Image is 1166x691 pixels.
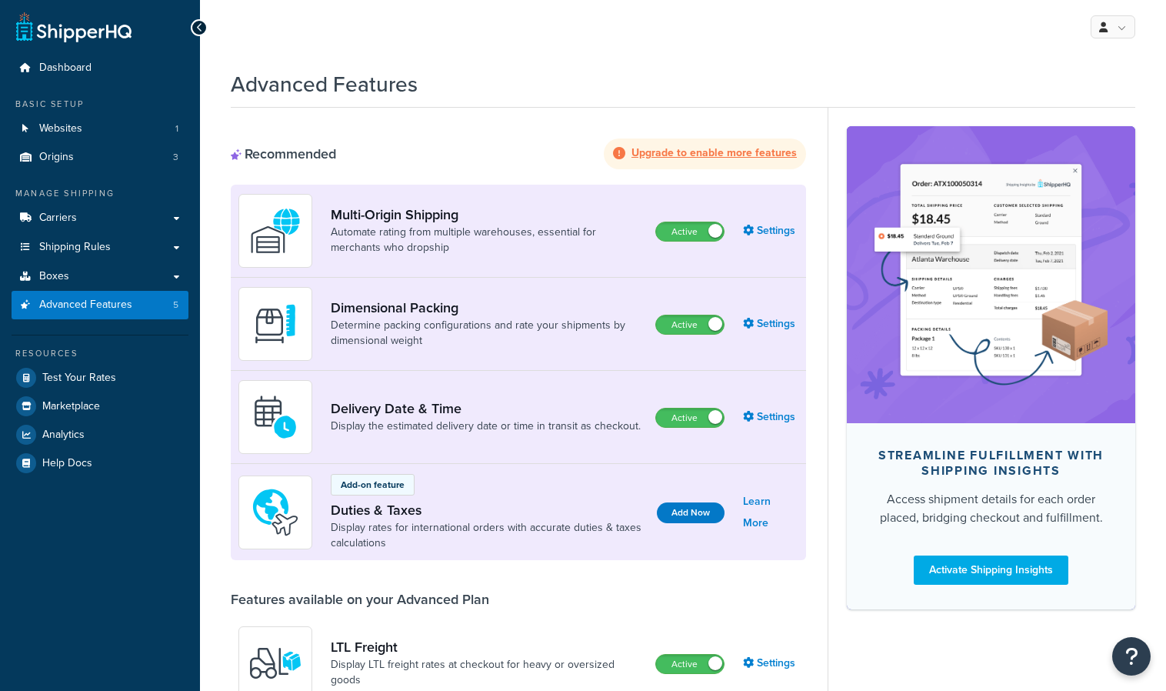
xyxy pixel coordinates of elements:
[12,54,188,82] a: Dashboard
[12,262,188,291] a: Boxes
[331,419,641,434] a: Display the estimated delivery date or time in transit as checkout.
[12,204,188,232] a: Carriers
[331,502,645,519] a: Duties & Taxes
[871,448,1111,479] div: Streamline Fulfillment with Shipping Insights
[656,315,724,334] label: Active
[173,299,178,312] span: 5
[175,122,178,135] span: 1
[39,122,82,135] span: Websites
[656,655,724,673] label: Active
[42,400,100,413] span: Marketplace
[743,491,798,534] a: Learn More
[1112,637,1151,676] button: Open Resource Center
[39,270,69,283] span: Boxes
[39,299,132,312] span: Advanced Features
[231,145,336,162] div: Recommended
[12,291,188,319] li: Advanced Features
[743,406,798,428] a: Settings
[12,364,188,392] a: Test Your Rates
[12,392,188,420] a: Marketplace
[656,409,724,427] label: Active
[870,149,1112,400] img: feature-image-si-e24932ea9b9fcd0ff835db86be1ff8d589347e8876e1638d903ea230a36726be.png
[248,486,302,539] img: icon-duo-feat-landed-cost-7136b061.png
[656,222,724,241] label: Active
[12,115,188,143] a: Websites1
[12,233,188,262] a: Shipping Rules
[12,187,188,200] div: Manage Shipping
[248,390,302,444] img: gfkeb5ejjkALwAAAABJRU5ErkJggg==
[39,151,74,164] span: Origins
[173,151,178,164] span: 3
[331,400,641,417] a: Delivery Date & Time
[631,145,797,161] strong: Upgrade to enable more features
[743,220,798,242] a: Settings
[39,62,92,75] span: Dashboard
[331,657,643,688] a: Display LTL freight rates at checkout for heavy or oversized goods
[914,556,1068,585] a: Activate Shipping Insights
[248,297,302,351] img: DTVBYsAAAAAASUVORK5CYII=
[12,143,188,172] a: Origins3
[12,347,188,360] div: Resources
[12,421,188,449] a: Analytics
[331,206,643,223] a: Multi-Origin Shipping
[743,653,798,674] a: Settings
[12,143,188,172] li: Origins
[248,204,302,258] img: WatD5o0RtDAAAAAElFTkSuQmCC
[231,69,418,99] h1: Advanced Features
[331,318,643,349] a: Determine packing configurations and rate your shipments by dimensional weight
[39,241,111,254] span: Shipping Rules
[39,212,77,225] span: Carriers
[12,98,188,111] div: Basic Setup
[331,299,643,316] a: Dimensional Packing
[331,639,643,656] a: LTL Freight
[231,591,489,608] div: Features available on your Advanced Plan
[743,313,798,335] a: Settings
[331,520,645,551] a: Display rates for international orders with accurate duties & taxes calculations
[341,478,405,492] p: Add-on feature
[42,429,85,442] span: Analytics
[42,372,116,385] span: Test Your Rates
[12,291,188,319] a: Advanced Features5
[248,636,302,690] img: y79ZsPf0fXUFUhFXDzUgf+ktZg5F2+ohG75+v3d2s1D9TjoU8PiyCIluIjV41seZevKCRuEjTPPOKHJsQcmKCXGdfprl3L4q7...
[331,225,643,255] a: Automate rating from multiple warehouses, essential for merchants who dropship
[12,449,188,477] a: Help Docs
[42,457,92,470] span: Help Docs
[871,490,1111,527] div: Access shipment details for each order placed, bridging checkout and fulfillment.
[657,502,725,523] button: Add Now
[12,115,188,143] li: Websites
